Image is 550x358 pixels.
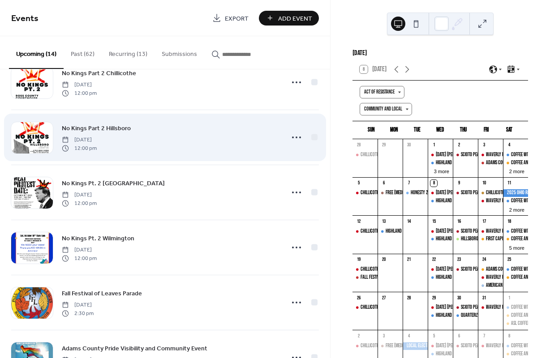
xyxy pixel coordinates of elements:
[62,199,97,207] span: 12:00 pm
[481,142,487,149] div: 3
[403,342,428,350] div: Local Elections Day!!!
[486,189,533,197] div: Chillicothe [DATE] Festival
[506,294,512,301] div: 1
[428,235,453,243] div: Highland County Democratic Conversations at HQ
[436,151,522,159] div: [DATE] [PERSON_NAME] and [PERSON_NAME] Protest
[9,36,64,69] button: Upcoming (14)
[455,218,462,225] div: 16
[380,218,387,225] div: 13
[380,294,387,301] div: 27
[405,142,412,149] div: 30
[461,235,520,243] div: Hillsboro Pride Pumpkin Carving
[503,159,528,167] div: Coffee and Talk with First Capital Pride
[453,312,478,320] div: Quarterly Caucus Meeting
[62,191,97,199] span: [DATE]
[355,180,362,187] div: 5
[481,218,487,225] div: 17
[352,189,378,197] div: Chillicothe Protests Every Sunday Morning
[478,282,503,290] div: American Hospitals: Movie
[62,124,131,133] span: No Kings Part 2 Hillsboro
[455,256,462,263] div: 23
[486,304,538,311] div: Waverly Protest Every [DATE]
[452,121,475,139] div: Thu
[478,228,503,235] div: Waverly Protest Every Friday
[430,294,437,301] div: 29
[428,312,453,320] div: Highland County Democratic Conversations at HQ
[453,228,478,235] div: Scioto Peace and Justice Protest for Palestine
[506,332,512,339] div: 8
[62,343,207,354] a: Adams County Pride Visibility and Community Event
[503,342,528,350] div: Coffee with the Dems (Scioto County)
[503,304,528,311] div: Coffee with the Dems (Scioto County)
[62,89,97,97] span: 12:00 pm
[436,159,523,167] div: Highland County Democratic Conversations at HQ
[62,123,131,133] a: No Kings Part 2 Hillsboro
[405,218,412,225] div: 14
[62,178,165,188] a: No Kings Pt. 2 [GEOGRAPHIC_DATA]
[259,11,319,26] button: Add Event
[453,151,478,159] div: Scioto Peace and Justice Protest for Palestine
[155,36,204,68] button: Submissions
[478,342,503,350] div: Waverly Protest Every Friday
[62,69,136,78] span: No Kings Part 2 Chillicothe
[453,235,478,243] div: Hillsboro Pride Pumpkin Carving
[478,274,503,281] div: Waverly Protest Every Friday
[64,36,102,68] button: Past (62)
[411,189,524,197] div: Honesty 2025 [DEMOGRAPHIC_DATA] School Board Election Forum
[428,304,453,311] div: Wednesday Husted and Moreno Protest
[360,121,382,139] div: Sun
[428,266,453,273] div: Wednesday Husted and Moreno Protest
[355,218,362,225] div: 12
[503,266,528,273] div: Coffee with the Dems (Scioto County)
[506,142,512,149] div: 4
[405,294,412,301] div: 28
[486,151,538,159] div: Waverly Protest Every [DATE]
[386,189,434,197] div: Free [MEDICAL_DATA] Testing
[486,342,538,350] div: Waverly Protest Every [DATE]
[506,205,528,213] button: 2 more
[436,189,522,197] div: [DATE] [PERSON_NAME] and [PERSON_NAME] Protest
[380,180,387,187] div: 6
[481,256,487,263] div: 24
[453,342,478,350] div: Scioto Peace and Justice Protest for Palestine
[355,332,362,339] div: 2
[380,256,387,263] div: 20
[361,304,435,311] div: Chillicothe Protests Every [DATE] Morning
[506,180,512,187] div: 11
[62,144,97,152] span: 12:00 pm
[361,151,435,159] div: Chillicothe Protests Every [DATE] Morning
[386,228,465,235] div: Highland County Democrats Monthly Meeting
[430,256,437,263] div: 22
[430,218,437,225] div: 15
[378,228,403,235] div: Highland County Democrats Monthly Meeting
[62,289,142,298] span: Fall Festival of Leaves Parade
[430,167,453,175] button: 3 more
[481,332,487,339] div: 7
[62,301,94,309] span: [DATE]
[506,256,512,263] div: 25
[278,14,312,23] span: Add Event
[361,266,435,273] div: Chillicothe Protests Every [DATE] Morning
[352,151,378,159] div: Chillicothe Protests Every Sunday Morning
[455,180,462,187] div: 9
[436,266,522,273] div: [DATE] [PERSON_NAME] and [PERSON_NAME] Protest
[503,189,528,197] div: 2025 Ohio Rising Annual Dinner: Ohio Dems
[62,68,136,78] a: No Kings Part 2 Chillicothe
[406,121,429,139] div: Tue
[436,304,522,311] div: [DATE] [PERSON_NAME] and [PERSON_NAME] Protest
[62,288,142,298] a: Fall Festival of Leaves Parade
[503,312,528,320] div: Coffee and Talk with First Capital Pride
[478,266,503,273] div: Adams County Pride Visibility and Community Event
[352,266,378,273] div: Chillicothe Protests Every Sunday Morning
[453,189,478,197] div: Scioto Peace and Justice Protest for Palestine
[503,197,528,205] div: Coffee with the Dems (Scioto County)
[380,332,387,339] div: 3
[62,179,165,188] span: No Kings Pt. 2 [GEOGRAPHIC_DATA]
[355,142,362,149] div: 28
[436,274,523,281] div: Highland County Democratic Conversations at HQ
[352,228,378,235] div: Chillicothe Protests Every Sunday Morning
[361,274,415,281] div: Fall Festival of Leaves Parade
[62,234,134,243] span: No Kings Pt. 2 Wilmington
[428,342,453,350] div: Wednesday Husted and Moreno Protest
[352,48,528,59] div: [DATE]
